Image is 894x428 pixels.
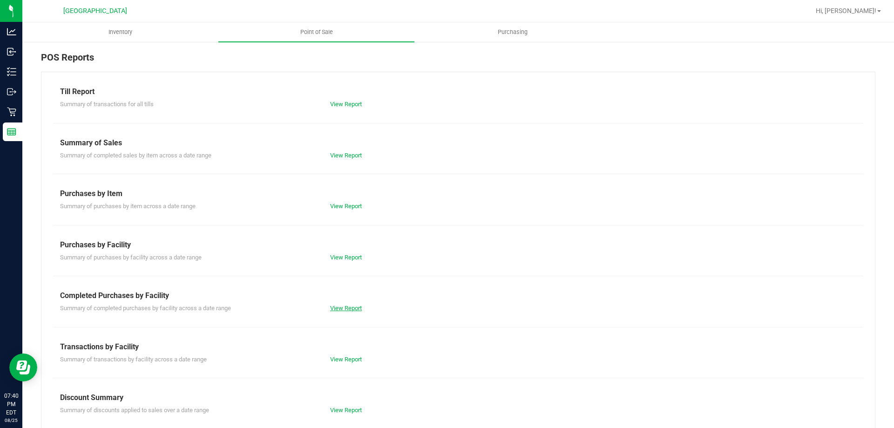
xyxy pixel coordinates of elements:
[4,392,18,417] p: 07:40 PM EDT
[60,356,207,363] span: Summary of transactions by facility across a date range
[288,28,345,36] span: Point of Sale
[60,239,856,251] div: Purchases by Facility
[7,87,16,96] inline-svg: Outbound
[63,7,127,15] span: [GEOGRAPHIC_DATA]
[330,203,362,210] a: View Report
[60,254,202,261] span: Summary of purchases by facility across a date range
[60,203,196,210] span: Summary of purchases by item across a date range
[816,7,876,14] span: Hi, [PERSON_NAME]!
[60,290,856,301] div: Completed Purchases by Facility
[60,152,211,159] span: Summary of completed sales by item across a date range
[330,356,362,363] a: View Report
[4,417,18,424] p: 08/25
[414,22,610,42] a: Purchasing
[60,101,154,108] span: Summary of transactions for all tills
[60,392,856,403] div: Discount Summary
[7,107,16,116] inline-svg: Retail
[7,67,16,76] inline-svg: Inventory
[218,22,414,42] a: Point of Sale
[60,137,856,149] div: Summary of Sales
[330,152,362,159] a: View Report
[60,86,856,97] div: Till Report
[485,28,540,36] span: Purchasing
[41,50,875,72] div: POS Reports
[7,127,16,136] inline-svg: Reports
[96,28,145,36] span: Inventory
[330,254,362,261] a: View Report
[60,305,231,312] span: Summary of completed purchases by facility across a date range
[7,27,16,36] inline-svg: Analytics
[330,101,362,108] a: View Report
[330,407,362,414] a: View Report
[330,305,362,312] a: View Report
[22,22,218,42] a: Inventory
[60,407,209,414] span: Summary of discounts applied to sales over a date range
[60,188,856,199] div: Purchases by Item
[60,341,856,353] div: Transactions by Facility
[9,353,37,381] iframe: Resource center
[7,47,16,56] inline-svg: Inbound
